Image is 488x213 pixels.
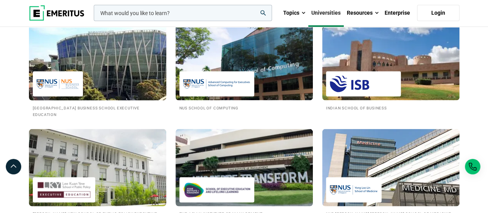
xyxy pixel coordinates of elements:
[322,129,459,206] img: Universities We Work With
[326,104,456,111] h2: Indian School of Business
[183,75,250,93] img: NUS School of Computing
[176,23,313,111] a: Universities We Work With NUS School of Computing NUS School of Computing
[330,181,378,199] img: NUS Yong Loo Lin School of Medicine
[33,104,162,118] h2: [GEOGRAPHIC_DATA] Business School Executive Education
[29,23,166,118] a: Universities We Work With National University of Singapore Business School Executive Education [G...
[322,23,459,101] img: Universities We Work With
[22,19,173,104] img: Universities We Work With
[94,5,272,21] input: woocommerce-product-search-field-0
[176,23,313,101] img: Universities We Work With
[37,75,79,93] img: National University of Singapore Business School Executive Education
[322,23,459,111] a: Universities We Work With Indian School of Business Indian School of Business
[183,181,250,199] img: Asian Institute of Management
[417,5,459,21] a: Login
[37,181,91,199] img: Lee Kuan Yew School of Public Policy Executive Education, NUS
[176,129,313,206] img: Universities We Work With
[179,104,309,111] h2: NUS School of Computing
[330,75,397,93] img: Indian School of Business
[29,129,166,206] img: Universities We Work With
